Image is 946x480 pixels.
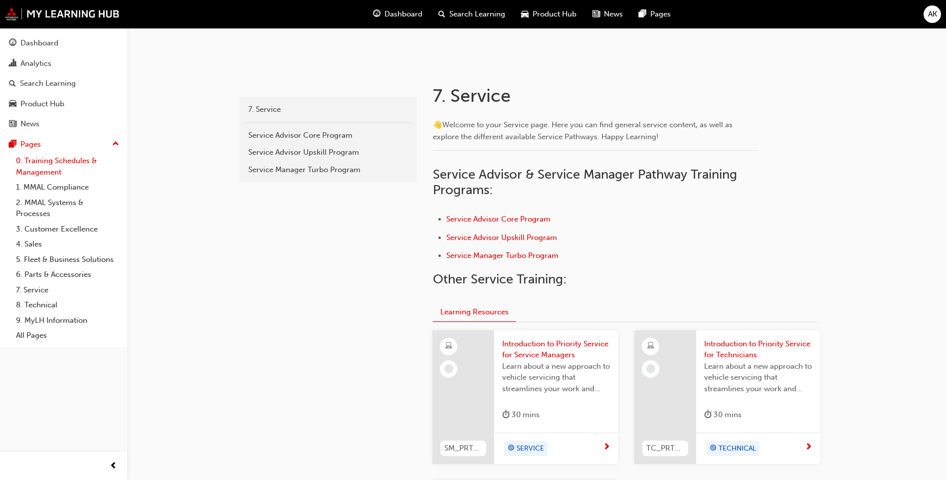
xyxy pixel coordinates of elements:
[517,443,544,455] span: SERVICE
[928,8,937,20] span: AK
[704,338,812,361] span: Introduction to Priority Service for Technicians
[513,4,584,24] a: car-iconProduct Hub
[248,104,408,115] div: 7. Service
[248,147,408,158] div: Service Advisor Upskill Program
[12,222,123,237] a: 3. Customer Excellence
[710,442,717,455] span: target-icon
[4,95,123,113] a: Product Hub
[9,59,16,68] span: chart-icon
[719,443,756,455] span: TECHNICAL
[20,78,76,89] div: Search Learning
[521,8,529,20] span: car-icon
[243,101,413,118] a: 7. Service
[12,297,123,313] a: 8. Technical
[603,443,610,452] span: next-icon
[12,252,123,267] a: 5. Fleet & Business Solutions
[9,100,16,109] span: car-icon
[639,8,646,20] span: pages-icon
[433,271,567,287] span: Other Service Training:
[430,4,513,24] a: search-iconSearch Learning
[433,302,516,322] button: Learning Resources
[924,5,941,23] button: AK
[243,144,413,161] a: Service Advisor Upskill Program
[12,282,123,298] a: 7. Service
[438,8,445,20] span: search-icon
[243,161,413,179] a: Service Manager Turbo Program
[20,139,41,150] div: Pages
[20,37,58,49] div: Dashboard
[12,195,123,222] a: 2. MMAL Systems & Processes
[584,4,631,24] a: news-iconNews
[446,215,551,224] a: Service Advisor Core Program
[805,443,812,452] span: next-icon
[12,328,123,343] a: All Pages
[12,180,123,195] a: 1. MMAL Compliance
[4,135,123,154] button: Pages
[592,8,600,20] span: news-icon
[704,409,712,421] span: duration-icon
[4,54,123,73] a: Analytics
[9,140,16,149] span: pages-icon
[432,330,618,464] a: SM_PRTYSRVCEIntroduction to Priority Service for Service ManagersLearn about a new approach to ve...
[704,409,742,421] div: 30 mins
[20,58,51,69] div: Analytics
[4,115,123,133] a: News
[449,8,505,20] span: Search Learning
[631,4,679,24] a: pages-iconPages
[4,74,123,93] a: Search Learning
[446,233,557,242] a: Service Advisor Upskill Program
[9,120,16,129] span: news-icon
[445,340,452,353] span: learningResourceType_ELEARNING-icon
[433,120,735,141] span: Welcome to your Service page. Here you can find general service content, as well as explore the d...
[634,330,820,464] a: TC_PRTYSRVCEIntroduction to Priority Service for TechniciansLearn about a new approach to vehicle...
[446,251,559,260] a: Service Manager Turbo Program
[12,267,123,282] a: 6. Parts & Accessories
[12,313,123,328] a: 9. MyLH Information
[502,409,510,421] span: duration-icon
[508,442,515,455] span: target-icon
[433,85,760,107] h1: 7. Service
[20,98,64,110] div: Product Hub
[384,8,422,20] span: Dashboard
[112,138,119,151] span: up-icon
[365,4,430,24] a: guage-iconDashboard
[248,130,408,141] div: Service Advisor Core Program
[9,39,16,48] span: guage-icon
[5,7,120,20] img: mmal
[502,361,610,395] span: Learn about a new approach to vehicle servicing that streamlines your work and provides a quicker...
[444,443,482,454] span: SM_PRTYSRVCE
[248,164,408,176] div: Service Manager Turbo Program
[650,8,671,20] span: Pages
[704,361,812,395] span: Learn about a new approach to vehicle servicing that streamlines your work and provides a quicker...
[9,79,16,88] span: search-icon
[533,8,576,20] span: Product Hub
[110,460,117,473] span: prev-icon
[12,237,123,252] a: 4. Sales
[243,127,413,144] a: Service Advisor Core Program
[433,167,741,198] span: Service Advisor & Service Manager Pathway Training Programs:
[12,153,123,180] a: 0. Training Schedules & Management
[444,364,453,373] span: learningRecordVerb_NONE-icon
[4,34,123,52] a: Dashboard
[502,409,540,421] div: 30 mins
[20,118,39,130] div: News
[604,8,623,20] span: News
[647,340,654,353] span: learningResourceType_ELEARNING-icon
[373,8,380,20] span: guage-icon
[502,338,610,361] span: Introduction to Priority Service for Service Managers
[646,443,684,454] span: TC_PRTYSRVCE
[4,32,123,135] button: DashboardAnalyticsSearch LearningProduct HubNews
[646,364,655,373] span: learningRecordVerb_NONE-icon
[433,120,442,129] span: 👋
